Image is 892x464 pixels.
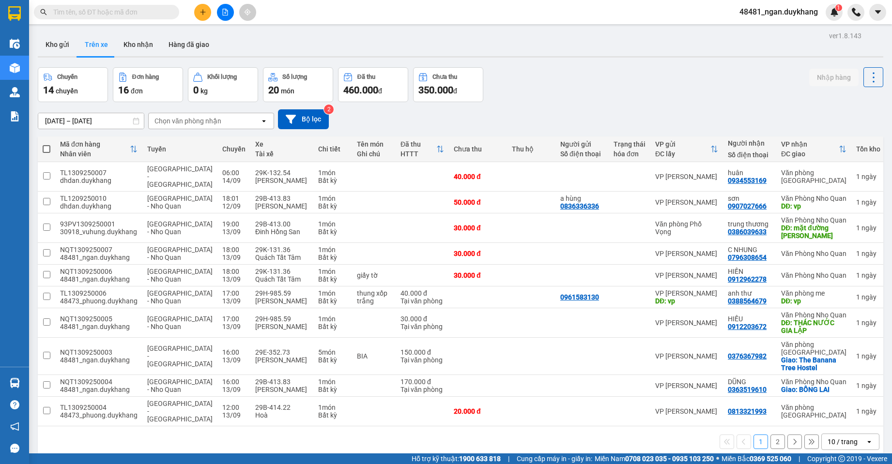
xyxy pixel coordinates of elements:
div: 93PV1309250001 [60,220,138,228]
div: 170.000 đ [400,378,444,386]
button: Hàng đã giao [161,33,217,56]
div: 12:00 [222,404,246,411]
div: Văn Phòng Nho Quan [781,311,846,319]
button: aim [239,4,256,21]
div: Đã thu [357,74,375,80]
span: 350.000 [418,84,453,96]
button: Đơn hàng16đơn [113,67,183,102]
div: Hoà [255,411,308,419]
div: 0388564679 [728,297,767,305]
div: Bất kỳ [318,202,347,210]
button: Chuyến14chuyến [38,67,108,102]
div: 0796308654 [728,254,767,261]
div: 0912962278 [728,275,767,283]
span: Miền Nam [595,453,714,464]
div: huân [728,169,771,177]
div: Văn Phòng Nho Quan [781,378,846,386]
div: Quách Tất Tâm [255,275,308,283]
div: 16:00 [222,348,246,356]
div: [PERSON_NAME] [255,202,308,210]
div: TL1309250007 [60,169,138,177]
div: dhdan.duykhang [60,202,138,210]
strong: 1900 633 818 [459,455,501,463]
div: 10 / trang [828,437,858,447]
button: file-add [217,4,234,21]
span: [GEOGRAPHIC_DATA] - Nho Quan [147,289,213,305]
div: Mã đơn hàng [60,140,130,148]
div: VP [PERSON_NAME] [655,198,718,206]
div: 1 món [318,220,347,228]
div: 1 [856,271,880,279]
div: 06:00 [222,169,246,177]
div: 12/09 [222,202,246,210]
span: [GEOGRAPHIC_DATA] - [GEOGRAPHIC_DATA] [147,400,213,423]
sup: 1 [835,4,842,11]
div: 30.000 đ [454,224,502,232]
div: ĐC giao [781,150,839,158]
span: món [281,87,294,95]
span: 20 [268,84,279,96]
span: aim [244,9,251,15]
th: Toggle SortBy [650,136,723,162]
div: 30918_vuhung.duykhang [60,228,138,236]
button: Bộ lọc [278,109,329,129]
div: Tại văn phòng [400,297,444,305]
span: ⚪️ [716,457,719,461]
input: Select a date range. [38,113,144,129]
div: 0836336336 [560,202,599,210]
div: 40.000 đ [454,173,502,180]
div: ĐC lấy [655,150,710,158]
div: Chuyến [57,74,77,80]
div: Trạng thái [614,140,646,148]
div: anh thư [728,289,771,297]
th: Toggle SortBy [776,136,851,162]
div: Nhân viên [60,150,130,158]
span: 1 [837,4,840,11]
button: Trên xe [77,33,116,56]
div: 150.000 đ [400,348,444,356]
div: 5 món [318,348,347,356]
img: warehouse-icon [10,63,20,73]
div: 1 [856,407,880,415]
div: Tại văn phòng [400,323,444,330]
span: | [799,453,800,464]
div: Chuyến [222,145,246,153]
div: 18:00 [222,268,246,275]
div: 48481_ngan.duykhang [60,356,138,364]
div: 1 [856,352,880,360]
div: 1 món [318,404,347,411]
div: Bất kỳ [318,228,347,236]
div: Chi tiết [318,145,347,153]
span: ngày [861,250,877,257]
div: VP nhận [781,140,839,148]
div: 29H-985.59 [255,315,308,323]
div: 1 món [318,289,347,297]
div: Tồn kho [856,145,880,153]
span: 14 [43,84,54,96]
div: Văn Phòng Nho Quan [781,271,846,279]
div: Đinh Hồng San [255,228,308,236]
div: Giao: BỒNG LAI [781,386,846,393]
button: Chưa thu350.000đ [413,67,483,102]
div: DĐ: vp [781,297,846,305]
div: Bất kỳ [318,275,347,283]
span: ngày [861,224,877,232]
div: Quách Tất Tâm [255,254,308,261]
span: ngày [861,407,877,415]
svg: open [260,117,268,125]
img: phone-icon [852,8,861,16]
div: a hùng [560,195,604,202]
div: Đơn hàng [132,74,159,80]
img: warehouse-icon [10,39,20,49]
span: đơn [131,87,143,95]
div: 0813321993 [728,407,767,415]
img: logo-vxr [8,6,21,21]
button: Khối lượng0kg [188,67,258,102]
div: 30.000 đ [400,315,444,323]
div: 1 [856,198,880,206]
div: Tại văn phòng [400,386,444,393]
div: Bất kỳ [318,297,347,305]
div: 0912203672 [728,323,767,330]
th: Toggle SortBy [55,136,142,162]
div: Ghi chú [357,150,391,158]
